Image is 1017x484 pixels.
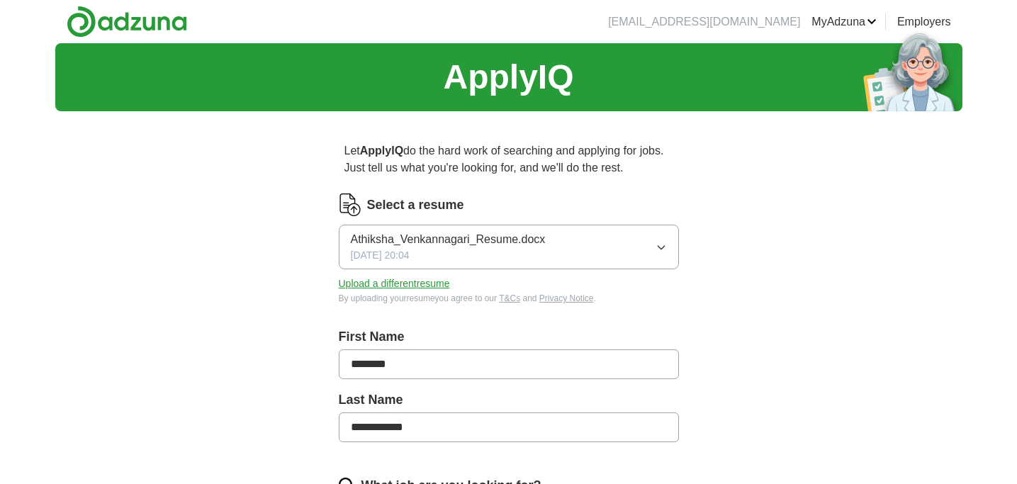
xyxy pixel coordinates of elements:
[339,193,361,216] img: CV Icon
[499,293,520,303] a: T&Cs
[367,196,464,215] label: Select a resume
[608,13,800,30] li: [EMAIL_ADDRESS][DOMAIN_NAME]
[339,327,679,347] label: First Name
[339,292,679,305] div: By uploading your resume you agree to our and .
[339,276,450,291] button: Upload a differentresume
[897,13,951,30] a: Employers
[443,52,573,103] h1: ApplyIQ
[339,390,679,410] label: Last Name
[351,248,410,263] span: [DATE] 20:04
[360,145,403,157] strong: ApplyIQ
[539,293,594,303] a: Privacy Notice
[351,231,546,248] span: Athiksha_Venkannagari_Resume.docx
[339,225,679,269] button: Athiksha_Venkannagari_Resume.docx[DATE] 20:04
[67,6,187,38] img: Adzuna logo
[339,137,679,182] p: Let do the hard work of searching and applying for jobs. Just tell us what you're looking for, an...
[811,13,877,30] a: MyAdzuna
